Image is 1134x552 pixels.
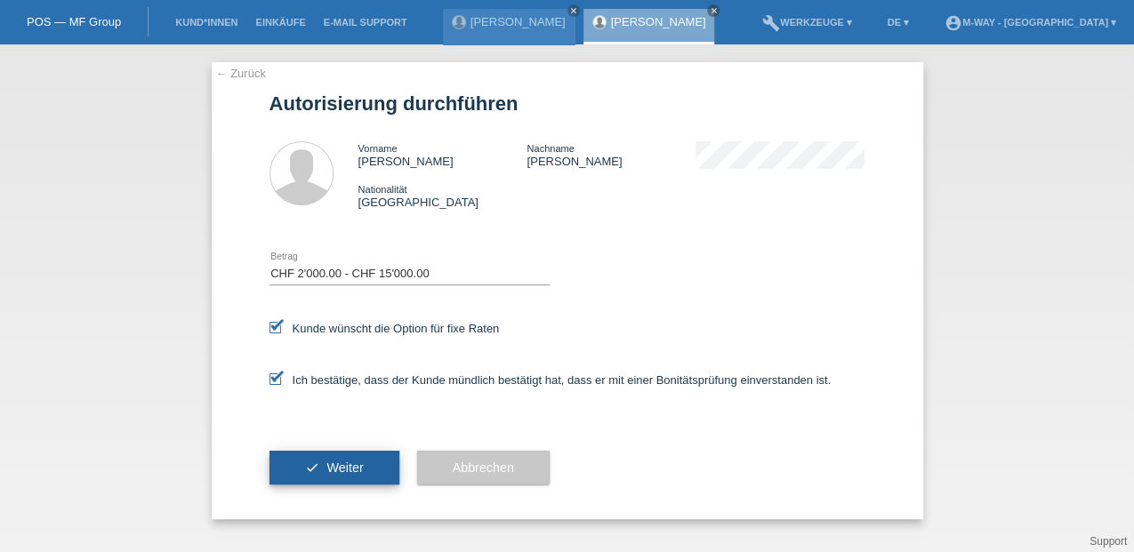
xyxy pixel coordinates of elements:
[527,143,574,154] span: Nachname
[27,15,121,28] a: POS — MF Group
[611,15,706,28] a: [PERSON_NAME]
[567,4,580,17] a: close
[417,451,550,484] button: Abbrechen
[527,141,696,168] div: [PERSON_NAME]
[326,460,363,475] span: Weiter
[453,460,514,475] span: Abbrechen
[216,67,266,80] a: ← Zurück
[358,184,407,195] span: Nationalität
[709,6,718,15] i: close
[315,17,416,28] a: E-Mail Support
[762,14,780,32] i: build
[269,92,865,115] h1: Autorisierung durchführen
[358,182,527,209] div: [GEOGRAPHIC_DATA]
[945,14,962,32] i: account_circle
[358,143,398,154] span: Vorname
[358,141,527,168] div: [PERSON_NAME]
[1090,535,1127,548] a: Support
[879,17,918,28] a: DE ▾
[246,17,314,28] a: Einkäufe
[707,4,720,17] a: close
[305,460,319,475] i: check
[753,17,861,28] a: buildWerkzeuge ▾
[269,322,500,335] label: Kunde wünscht die Option für fixe Raten
[569,6,578,15] i: close
[166,17,246,28] a: Kund*innen
[936,17,1125,28] a: account_circlem-way - [GEOGRAPHIC_DATA] ▾
[269,373,832,387] label: Ich bestätige, dass der Kunde mündlich bestätigt hat, dass er mit einer Bonitätsprüfung einversta...
[269,451,399,484] button: check Weiter
[470,15,566,28] a: [PERSON_NAME]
